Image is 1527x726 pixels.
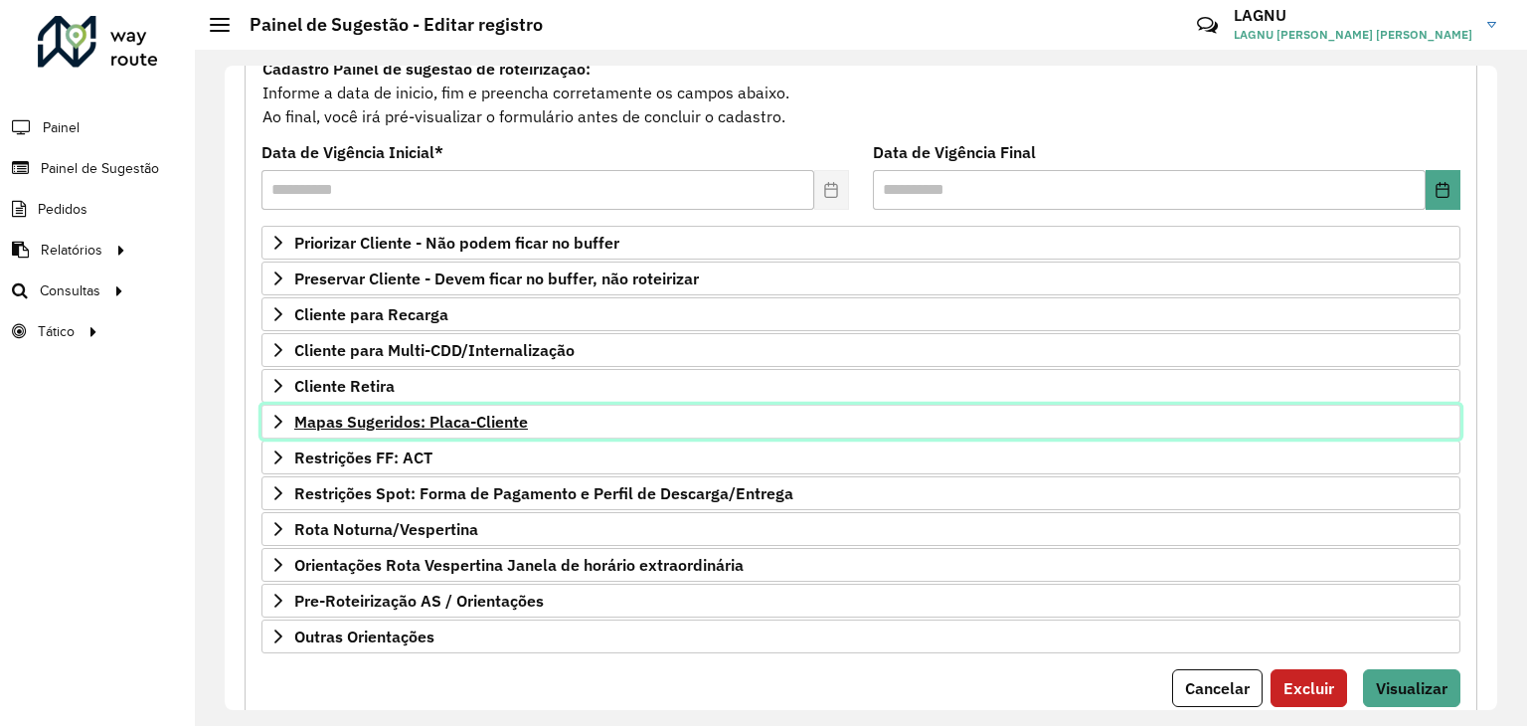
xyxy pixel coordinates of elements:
[294,342,575,358] span: Cliente para Multi-CDD/Internalização
[294,450,432,465] span: Restrições FF: ACT
[261,333,1460,367] a: Cliente para Multi-CDD/Internalização
[1376,678,1447,698] span: Visualizar
[1363,669,1460,707] button: Visualizar
[41,240,102,261] span: Relatórios
[1271,669,1347,707] button: Excluir
[38,199,87,220] span: Pedidos
[1234,26,1472,44] span: LAGNU [PERSON_NAME] [PERSON_NAME]
[43,117,80,138] span: Painel
[38,321,75,342] span: Tático
[261,620,1460,653] a: Outras Orientações
[294,306,448,322] span: Cliente para Recarga
[41,158,159,179] span: Painel de Sugestão
[261,140,443,164] label: Data de Vigência Inicial
[261,548,1460,582] a: Orientações Rota Vespertina Janela de horário extraordinária
[873,140,1036,164] label: Data de Vigência Final
[294,485,793,501] span: Restrições Spot: Forma de Pagamento e Perfil de Descarga/Entrega
[294,414,528,430] span: Mapas Sugeridos: Placa-Cliente
[294,378,395,394] span: Cliente Retira
[261,476,1460,510] a: Restrições Spot: Forma de Pagamento e Perfil de Descarga/Entrega
[1283,678,1334,698] span: Excluir
[262,59,591,79] strong: Cadastro Painel de sugestão de roteirização:
[294,557,744,573] span: Orientações Rota Vespertina Janela de horário extraordinária
[294,271,699,286] span: Preservar Cliente - Devem ficar no buffer, não roteirizar
[261,369,1460,403] a: Cliente Retira
[40,280,100,301] span: Consultas
[261,297,1460,331] a: Cliente para Recarga
[1186,4,1229,47] a: Contato Rápido
[261,262,1460,295] a: Preservar Cliente - Devem ficar no buffer, não roteirizar
[294,235,619,251] span: Priorizar Cliente - Não podem ficar no buffer
[294,521,478,537] span: Rota Noturna/Vespertina
[261,441,1460,474] a: Restrições FF: ACT
[1185,678,1250,698] span: Cancelar
[1426,170,1460,210] button: Choose Date
[261,512,1460,546] a: Rota Noturna/Vespertina
[261,226,1460,260] a: Priorizar Cliente - Não podem ficar no buffer
[261,584,1460,618] a: Pre-Roteirização AS / Orientações
[261,405,1460,439] a: Mapas Sugeridos: Placa-Cliente
[294,593,544,609] span: Pre-Roteirização AS / Orientações
[261,56,1460,129] div: Informe a data de inicio, fim e preencha corretamente os campos abaixo. Ao final, você irá pré-vi...
[294,629,434,644] span: Outras Orientações
[1234,6,1472,25] h3: LAGNU
[230,14,543,36] h2: Painel de Sugestão - Editar registro
[1172,669,1263,707] button: Cancelar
